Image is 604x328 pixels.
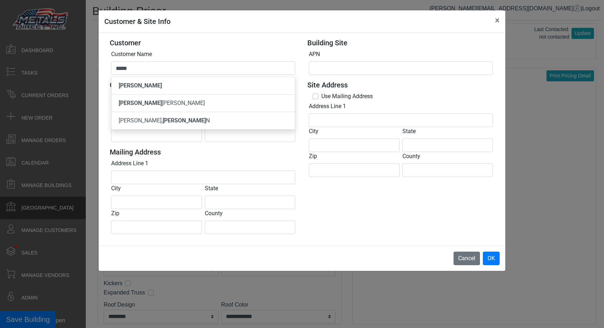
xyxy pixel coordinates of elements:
label: State [205,184,218,193]
span: [PERSON_NAME] [163,117,206,124]
h5: Site Address [307,81,494,89]
button: Cancel [454,252,480,265]
button: OK [483,252,500,265]
span: [PERSON_NAME] [119,100,162,106]
label: City [309,127,318,136]
span: [PERSON_NAME] [119,82,162,89]
label: Zip [309,152,317,161]
h5: Contact [110,81,297,89]
label: State [402,127,416,136]
button: Close [489,10,505,30]
label: Customer Name [111,50,152,59]
h5: Customer [110,39,297,47]
h5: Customer & Site Info [104,16,170,27]
label: APN [309,50,320,59]
label: Use Mailing Address [321,92,373,101]
label: City [111,184,121,193]
label: Address Line 1 [309,102,346,111]
h5: Building Site [307,39,494,47]
span: [PERSON_NAME], N [119,117,210,124]
h5: Mailing Address [110,148,297,156]
label: Zip [111,209,119,218]
label: County [402,152,420,161]
span: [PERSON_NAME] [119,100,205,106]
label: County [205,209,223,218]
label: Address Line 1 [111,159,148,168]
